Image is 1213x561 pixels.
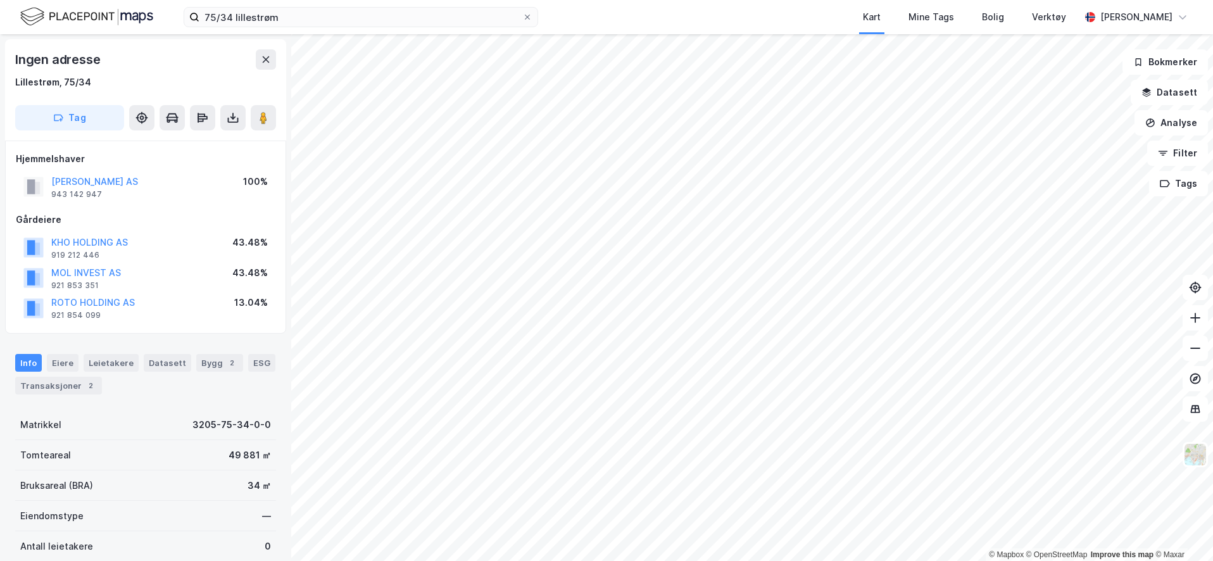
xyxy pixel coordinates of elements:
[248,478,271,493] div: 34 ㎡
[248,354,275,372] div: ESG
[908,9,954,25] div: Mine Tags
[1122,49,1208,75] button: Bokmerker
[243,174,268,189] div: 100%
[15,105,124,130] button: Tag
[989,550,1024,559] a: Mapbox
[15,75,91,90] div: Lillestrøm, 75/34
[16,151,275,167] div: Hjemmelshaver
[51,280,99,291] div: 921 853 351
[232,265,268,280] div: 43.48%
[262,508,271,524] div: —
[1134,110,1208,136] button: Analyse
[1150,500,1213,561] iframe: Chat Widget
[15,49,103,70] div: Ingen adresse
[20,539,93,554] div: Antall leietakere
[20,478,93,493] div: Bruksareal (BRA)
[1131,80,1208,105] button: Datasett
[51,250,99,260] div: 919 212 446
[1026,550,1088,559] a: OpenStreetMap
[1091,550,1153,559] a: Improve this map
[199,8,522,27] input: Søk på adresse, matrikkel, gårdeiere, leietakere eller personer
[863,9,881,25] div: Kart
[47,354,79,372] div: Eiere
[20,508,84,524] div: Eiendomstype
[1150,500,1213,561] div: Kontrollprogram for chat
[84,379,97,392] div: 2
[1032,9,1066,25] div: Verktøy
[196,354,243,372] div: Bygg
[51,310,101,320] div: 921 854 099
[225,356,238,369] div: 2
[1100,9,1172,25] div: [PERSON_NAME]
[16,212,275,227] div: Gårdeiere
[232,235,268,250] div: 43.48%
[20,6,153,28] img: logo.f888ab2527a4732fd821a326f86c7f29.svg
[84,354,139,372] div: Leietakere
[15,354,42,372] div: Info
[15,377,102,394] div: Transaksjoner
[265,539,271,554] div: 0
[1147,141,1208,166] button: Filter
[51,189,102,199] div: 943 142 947
[1149,171,1208,196] button: Tags
[982,9,1004,25] div: Bolig
[229,448,271,463] div: 49 881 ㎡
[192,417,271,432] div: 3205-75-34-0-0
[20,417,61,432] div: Matrikkel
[144,354,191,372] div: Datasett
[20,448,71,463] div: Tomteareal
[234,295,268,310] div: 13.04%
[1183,443,1207,467] img: Z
